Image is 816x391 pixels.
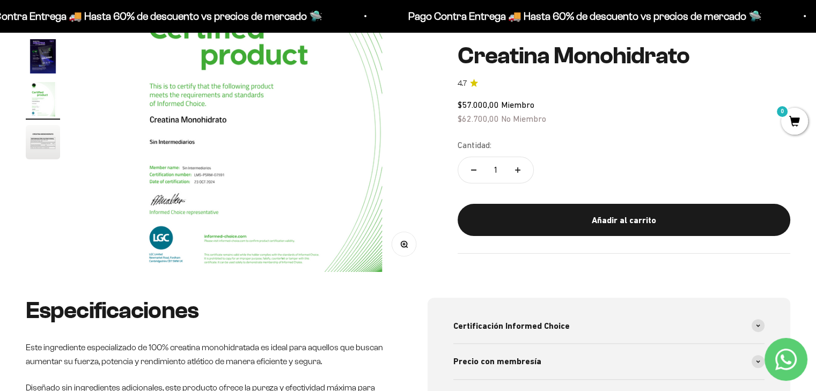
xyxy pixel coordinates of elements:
[26,82,60,116] img: Creatina Monohidrato
[175,161,222,179] button: Enviar
[13,115,222,134] div: Un video del producto
[407,8,761,25] p: Pago Contra Entrega 🚚 Hasta 60% de descuento vs precios de mercado 🛸
[13,137,222,156] div: Un mejor precio
[776,105,789,118] mark: 0
[458,204,790,236] button: Añadir al carrito
[501,100,534,109] span: Miembro
[13,51,222,70] div: Más información sobre los ingredientes
[26,82,60,120] button: Ir al artículo 5
[26,125,60,163] button: Ir al artículo 6
[453,355,541,368] span: Precio con membresía
[458,100,499,109] span: $57.000,00
[458,138,491,152] label: Cantidad:
[458,157,489,183] button: Reducir cantidad
[453,344,765,379] summary: Precio con membresía
[501,113,546,123] span: No Miembro
[26,341,389,368] p: Este ingrediente especializado de 100% creatina monohidratada es ideal para aquellos que buscan a...
[458,77,790,89] a: 4.74.7 de 5.0 estrellas
[26,125,60,159] img: Creatina Monohidrato
[458,43,790,69] h1: Creatina Monohidrato
[458,77,467,89] span: 4.7
[453,319,570,333] span: Certificación Informed Choice
[176,161,221,179] span: Enviar
[26,39,60,77] button: Ir al artículo 4
[781,116,808,128] a: 0
[26,298,389,323] h2: Especificaciones
[26,39,60,73] img: Creatina Monohidrato
[453,308,765,344] summary: Certificación Informed Choice
[502,157,533,183] button: Aumentar cantidad
[479,213,769,227] div: Añadir al carrito
[458,113,499,123] span: $62.700,00
[13,17,222,42] p: ¿Qué te haría sentir más seguro de comprar este producto?
[13,72,222,91] div: Reseñas de otros clientes
[13,94,222,113] div: Una promoción especial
